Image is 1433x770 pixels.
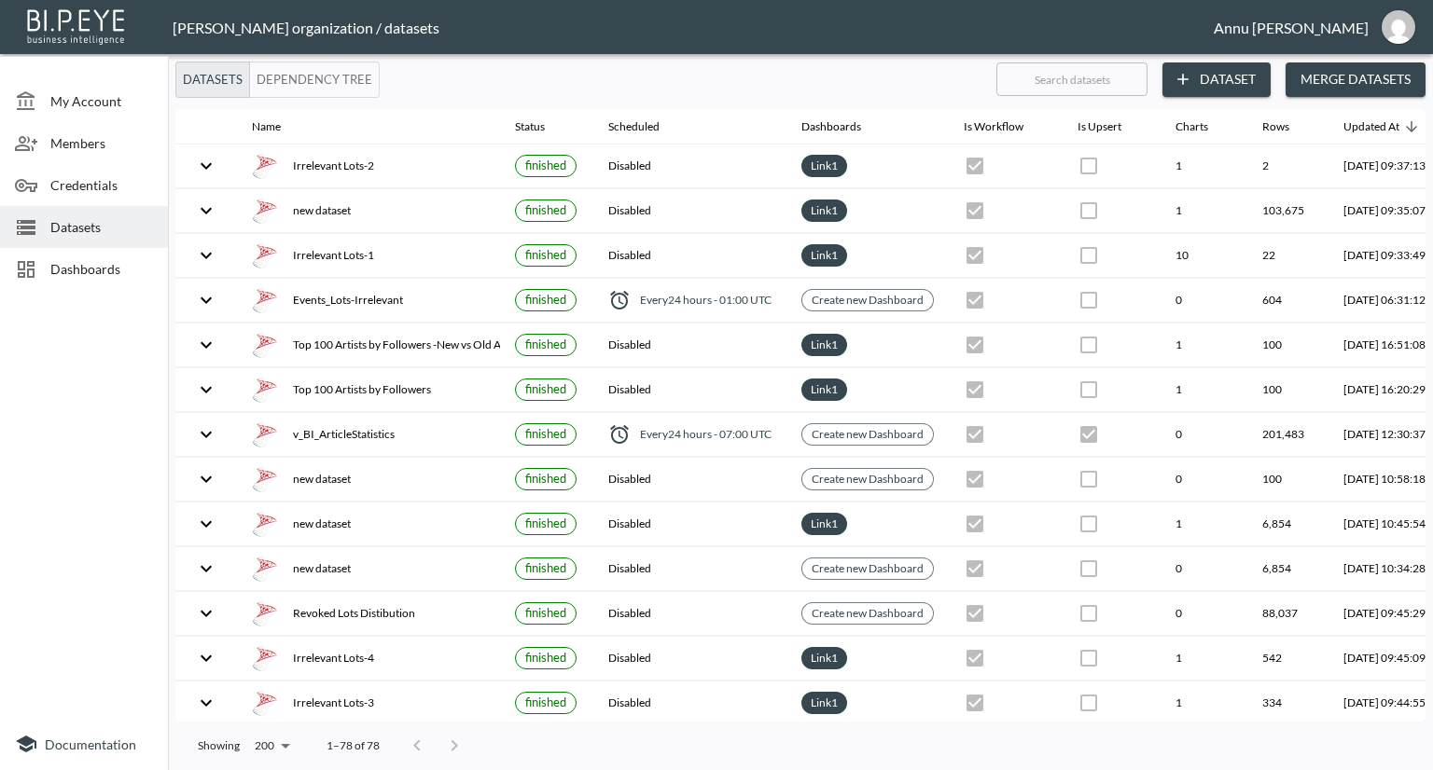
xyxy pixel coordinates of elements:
[801,647,847,669] div: Link1
[786,637,949,681] th: {"type":"div","key":null,"ref":null,"props":{"style":{"display":"flex","flexWrap":"wrap","gap":6}...
[175,62,250,98] button: Datasets
[1247,189,1329,233] th: 103,675
[593,368,786,412] th: Disabled
[525,471,566,486] span: finished
[198,737,240,753] p: Showing
[237,413,500,457] th: {"type":"div","key":null,"ref":null,"props":{"style":{"display":"flex","gap":16,"alignItems":"cen...
[525,650,566,665] span: finished
[801,557,934,580] div: Create new Dashboard
[252,242,278,268] img: mssql icon
[1063,547,1161,591] th: {"type":{},"key":null,"ref":null,"props":{"disabled":true,"checked":false,"color":"primary","styl...
[237,144,500,188] th: {"type":"div","key":null,"ref":null,"props":{"style":{"display":"flex","gap":16,"alignItems":"cen...
[252,242,485,268] div: Irrelevant Lots-1
[237,279,500,323] th: {"type":"div","key":null,"ref":null,"props":{"style":{"display":"flex","gap":16,"alignItems":"cen...
[807,692,842,713] a: Link1
[807,378,842,400] a: Link1
[640,292,772,308] span: Every 24 hours - 01:00 UTC
[1063,368,1161,412] th: {"type":{},"key":null,"ref":null,"props":{"disabled":true,"checked":false,"color":"primary","styl...
[949,323,1063,367] th: {"type":{},"key":null,"ref":null,"props":{"disabled":true,"checked":true,"color":"primary","style...
[1063,144,1161,188] th: {"type":{},"key":null,"ref":null,"props":{"disabled":true,"color":"primary","style":{"padding":0}...
[50,175,153,195] span: Credentials
[786,144,949,188] th: {"type":"div","key":null,"ref":null,"props":{"style":{"display":"flex","flexWrap":"wrap","gap":6}...
[252,116,281,138] div: Name
[1247,279,1329,323] th: 604
[190,598,222,629] button: expand row
[237,458,500,502] th: {"type":"div","key":null,"ref":null,"props":{"style":{"display":"flex","gap":16,"alignItems":"cen...
[593,458,786,502] th: Disabled
[808,423,927,445] a: Create new Dashboard
[801,513,847,535] div: Link1
[1161,144,1247,188] th: 1
[786,458,949,502] th: {"type":{},"key":null,"ref":null,"props":{"size":"small","clickable":true,"style":{"background":"...
[237,681,500,725] th: {"type":"div","key":null,"ref":null,"props":{"style":{"display":"flex","gap":16,"alignItems":"cen...
[15,733,153,755] a: Documentation
[1063,458,1161,502] th: {"type":{},"key":null,"ref":null,"props":{"disabled":true,"checked":false,"color":"primary","styl...
[50,259,153,279] span: Dashboards
[1063,279,1161,323] th: {"type":{},"key":null,"ref":null,"props":{"disabled":true,"checked":false,"color":"primary","styl...
[500,458,593,502] th: {"type":{},"key":null,"ref":null,"props":{"size":"small","label":{"type":{},"key":null,"ref":null...
[525,381,566,396] span: finished
[1247,323,1329,367] th: 100
[525,605,566,620] span: finished
[1247,592,1329,636] th: 88,037
[190,195,222,227] button: expand row
[50,133,153,153] span: Members
[252,600,278,626] img: mssql icon
[1161,189,1247,233] th: 1
[500,681,593,725] th: {"type":{},"key":null,"ref":null,"props":{"size":"small","label":{"type":{},"key":null,"ref":null...
[1063,681,1161,725] th: {"type":{},"key":null,"ref":null,"props":{"disabled":true,"checked":false,"color":"primary","styl...
[249,62,380,98] button: Dependency Tree
[237,234,500,278] th: {"type":"div","key":null,"ref":null,"props":{"style":{"display":"flex","gap":16,"alignItems":"cen...
[786,189,949,233] th: {"type":"div","key":null,"ref":null,"props":{"style":{"display":"flex","flexWrap":"wrap","gap":6}...
[608,116,684,138] span: Scheduled
[807,244,842,266] a: Link1
[801,423,934,446] div: Create new Dashboard
[252,116,305,138] span: Name
[786,368,949,412] th: {"type":"div","key":null,"ref":null,"props":{"style":{"display":"flex","flexWrap":"wrap","gap":6}...
[608,116,660,138] div: Scheduled
[801,334,847,356] div: Link1
[1161,637,1247,681] th: 1
[252,466,278,492] img: mssql icon
[949,189,1063,233] th: {"type":{},"key":null,"ref":null,"props":{"disabled":true,"checked":true,"color":"primary","style...
[786,502,949,546] th: {"type":"div","key":null,"ref":null,"props":{"style":{"display":"flex","flexWrap":"wrap","gap":6}...
[949,681,1063,725] th: {"type":{},"key":null,"ref":null,"props":{"disabled":true,"checked":true,"color":"primary","style...
[1161,547,1247,591] th: 0
[1247,637,1329,681] th: 542
[525,560,566,575] span: finished
[252,645,278,671] img: mssql icon
[1063,323,1161,367] th: {"type":{},"key":null,"ref":null,"props":{"disabled":true,"checked":false,"color":"primary","styl...
[949,502,1063,546] th: {"type":{},"key":null,"ref":null,"props":{"disabled":true,"checked":true,"color":"primary","style...
[252,332,278,358] img: mssql icon
[500,637,593,681] th: {"type":{},"key":null,"ref":null,"props":{"size":"small","label":{"type":{},"key":null,"ref":null...
[801,602,934,625] div: Create new Dashboard
[252,377,278,403] img: mssql icon
[327,737,380,753] p: 1–78 of 78
[252,556,485,582] div: new dataset
[1078,116,1146,138] span: Is Upsert
[45,736,136,752] span: Documentation
[801,155,847,177] div: Link1
[237,547,500,591] th: {"type":"div","key":null,"ref":null,"props":{"style":{"display":"flex","gap":16,"alignItems":"cen...
[964,116,1048,138] span: Is Workflow
[252,466,485,492] div: new dataset
[237,592,500,636] th: {"type":"div","key":null,"ref":null,"props":{"style":{"display":"flex","gap":16,"alignItems":"cen...
[801,244,847,267] div: Link1
[252,690,485,716] div: Irrelevant Lots-3
[1161,502,1247,546] th: 1
[1343,116,1424,138] span: Updated At
[190,240,222,271] button: expand row
[1369,5,1428,49] button: annu@mutualart.com
[1161,234,1247,278] th: 10
[173,19,1214,36] div: [PERSON_NAME] organization / datasets
[786,234,949,278] th: {"type":"div","key":null,"ref":null,"props":{"style":{"display":"flex","flexWrap":"wrap","gap":6}...
[190,150,222,182] button: expand row
[786,547,949,591] th: {"type":{},"key":null,"ref":null,"props":{"size":"small","clickable":true,"style":{"background":"...
[1247,368,1329,412] th: 100
[640,426,772,442] span: Every 24 hours - 07:00 UTC
[252,511,485,537] div: new dataset
[1063,189,1161,233] th: {"type":{},"key":null,"ref":null,"props":{"disabled":true,"color":"primary","style":{"padding":0}...
[190,463,222,495] button: expand row
[525,516,566,530] span: finished
[190,553,222,584] button: expand row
